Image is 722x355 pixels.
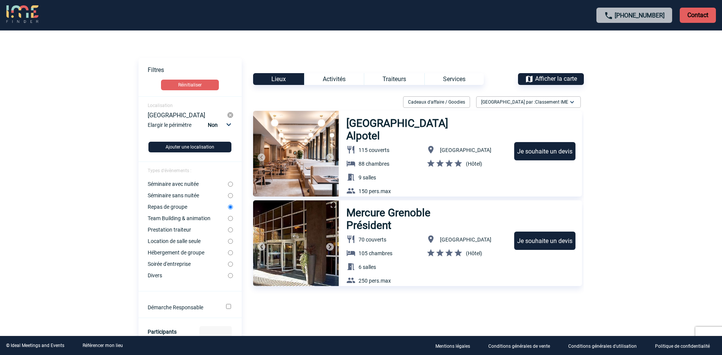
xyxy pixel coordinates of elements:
[424,73,484,85] div: Services
[535,75,577,82] span: Afficher la carte
[426,145,435,154] img: baseline_location_on_white_24dp-b.png
[359,278,391,284] span: 250 pers.max
[435,344,470,349] p: Mentions légales
[253,111,339,197] img: 1.jpg
[359,188,391,194] span: 150 pers.max
[359,147,389,153] span: 115 couverts
[6,343,64,348] div: © Ideal Meetings and Events
[148,304,216,310] label: Démarche Responsable
[359,174,376,181] span: 9 salles
[346,235,355,244] img: baseline_restaurant_white_24dp-b.png
[227,112,234,118] img: cancel-24-px-g.png
[482,342,562,349] a: Conditions générales de vente
[514,142,575,160] div: Je souhaite un devis
[346,117,483,142] h3: [GEOGRAPHIC_DATA] Alpotel
[514,232,575,250] div: Je souhaite un devis
[655,344,710,349] p: Politique de confidentialité
[148,249,228,256] label: Hébergement de groupe
[148,112,227,118] div: [GEOGRAPHIC_DATA]
[680,8,716,23] p: Contact
[346,186,355,195] img: baseline_group_white_24dp-b.png
[426,235,435,244] img: baseline_location_on_white_24dp-b.png
[649,342,722,349] a: Politique de confidentialité
[253,73,304,85] div: Lieux
[148,142,231,152] button: Ajouter une localisation
[148,181,228,187] label: Séminaire avec nuitée
[304,73,364,85] div: Activités
[346,262,355,271] img: baseline_meeting_room_white_24dp-b.png
[359,264,376,270] span: 6 salles
[562,342,649,349] a: Conditions générales d'utilisation
[253,200,339,286] img: 1.jpg
[148,168,191,173] span: Types d'évènements :
[568,98,576,106] img: baseline_expand_more_white_24dp-b.png
[400,96,473,108] div: Filtrer sur Cadeaux d'affaire / Goodies
[481,98,568,106] span: [GEOGRAPHIC_DATA] par :
[148,272,228,278] label: Divers
[139,80,242,90] a: Réinitialiser
[346,248,355,257] img: baseline_hotel_white_24dp-b.png
[364,73,424,85] div: Traiteurs
[359,250,392,256] span: 105 chambres
[148,329,177,335] label: Participants
[148,261,228,267] label: Soirée d'entreprise
[346,173,355,182] img: baseline_meeting_room_white_24dp-b.png
[83,343,123,348] a: Référencer mon lieu
[148,192,228,198] label: Séminaire sans nuitée
[148,238,228,244] label: Location de salle seule
[346,159,355,168] img: baseline_hotel_white_24dp-b.png
[148,66,242,74] p: Filtres
[568,344,637,349] p: Conditions générales d'utilisation
[359,161,389,167] span: 88 chambres
[148,204,228,210] label: Repas de groupe
[466,250,482,256] span: (Hôtel)
[148,120,234,136] div: Elargir le périmètre
[488,344,550,349] p: Conditions générales de vente
[403,96,470,108] div: Cadeaux d'affaire / Goodies
[615,12,665,19] a: [PHONE_NUMBER]
[429,342,482,349] a: Mentions légales
[346,276,355,285] img: baseline_group_white_24dp-b.png
[359,237,386,243] span: 70 couverts
[466,161,482,167] span: (Hôtel)
[440,237,491,243] span: [GEOGRAPHIC_DATA]
[346,206,477,232] h3: Mercure Grenoble Président
[148,215,228,221] label: Team Building & animation
[148,103,173,108] span: Localisation
[604,11,613,20] img: call-24-px.png
[535,99,568,105] span: Classement IME
[440,147,491,153] span: [GEOGRAPHIC_DATA]
[148,227,228,233] label: Prestation traiteur
[226,304,231,309] input: Démarche Responsable
[161,80,219,90] button: Réinitialiser
[346,145,355,154] img: baseline_restaurant_white_24dp-b.png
